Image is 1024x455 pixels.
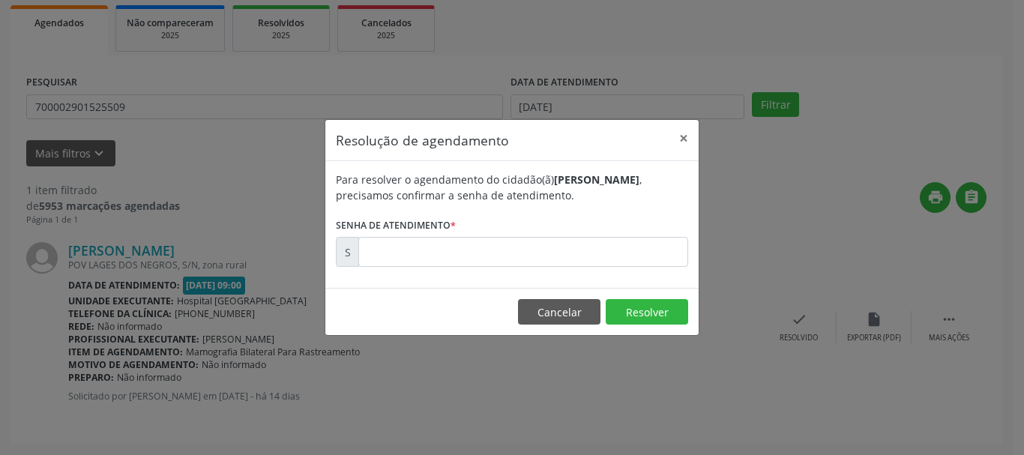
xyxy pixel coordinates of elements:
[554,172,639,187] b: [PERSON_NAME]
[336,214,456,237] label: Senha de atendimento
[336,237,359,267] div: S
[336,172,688,203] div: Para resolver o agendamento do cidadão(ã) , precisamos confirmar a senha de atendimento.
[518,299,600,325] button: Cancelar
[336,130,509,150] h5: Resolução de agendamento
[606,299,688,325] button: Resolver
[669,120,699,157] button: Close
